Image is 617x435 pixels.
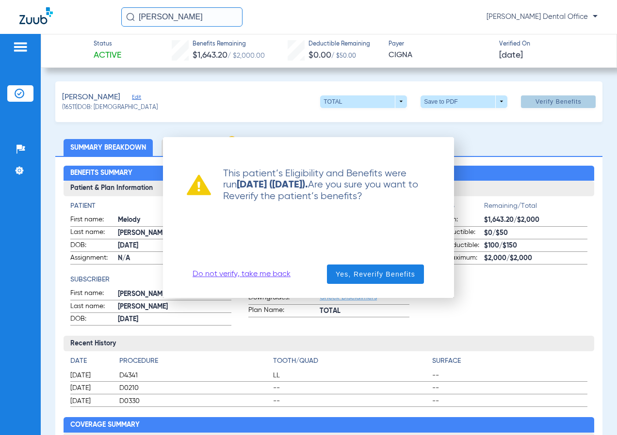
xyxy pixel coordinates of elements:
[187,174,211,195] img: warning already ran verification recently
[193,269,291,279] a: Do not verify, take me back
[336,269,415,279] span: Yes, Reverify Benefits
[237,180,308,190] strong: [DATE] ([DATE]).
[211,168,430,202] p: This patient’s Eligibility and Benefits were run Are you sure you want to Reverify the patient’s ...
[327,264,424,284] button: Yes, Reverify Benefits
[568,388,617,435] iframe: Chat Widget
